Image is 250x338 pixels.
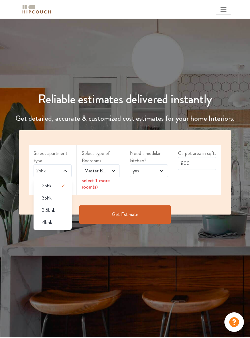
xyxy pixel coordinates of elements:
[131,167,156,175] span: yes
[216,4,231,15] button: Toggle navigation
[34,150,72,164] label: Select apartment type
[83,167,108,175] span: Master Bedroom
[130,150,168,164] label: Need a modular kitchen?
[21,2,52,16] span: logo-horizontal.svg
[42,194,52,202] span: 3bhk
[35,167,59,175] span: 2bhk
[42,207,55,214] span: 3.5bhk
[178,157,216,170] input: Enter area sqft
[178,150,216,157] label: Carpet area in sqft.
[42,182,52,189] span: 2bhk
[4,92,246,107] h1: Reliable estimates delivered instantly
[42,219,52,226] span: 4bhk
[21,4,52,15] img: logo-horizontal.svg
[82,150,120,164] label: Select type of Bedrooms
[82,177,120,190] div: select 1 more room(s)
[4,114,246,123] h4: Get detailed, accurate & customized cost estimates for your home Interiors.
[79,205,171,224] button: Get Estimate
